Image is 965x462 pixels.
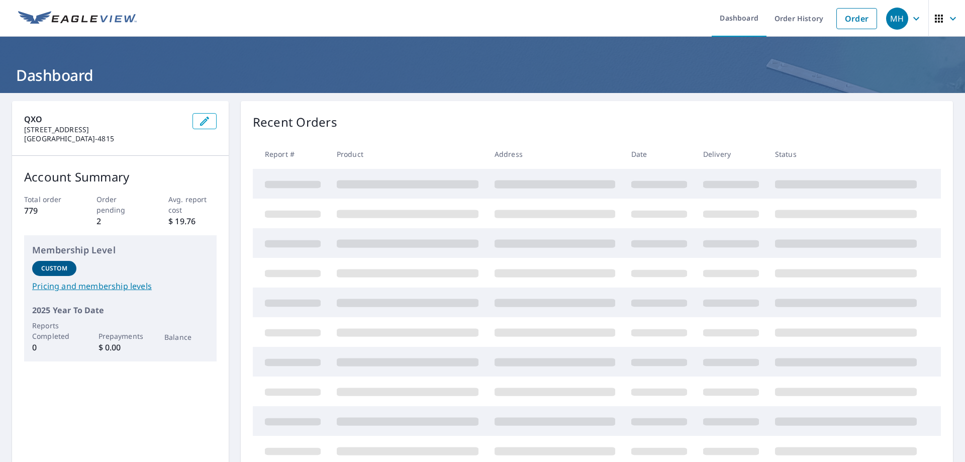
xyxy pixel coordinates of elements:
p: 779 [24,205,72,217]
th: Address [487,139,623,169]
p: Membership Level [32,243,209,257]
p: 0 [32,341,76,353]
p: $ 19.76 [168,215,217,227]
p: Total order [24,194,72,205]
th: Delivery [695,139,767,169]
h1: Dashboard [12,65,953,85]
p: 2 [96,215,145,227]
p: Recent Orders [253,113,337,131]
p: QXO [24,113,184,125]
p: Custom [41,264,67,273]
a: Order [836,8,877,29]
th: Report # [253,139,329,169]
p: Account Summary [24,168,217,186]
p: [STREET_ADDRESS] [24,125,184,134]
p: $ 0.00 [99,341,143,353]
div: MH [886,8,908,30]
p: Avg. report cost [168,194,217,215]
p: Reports Completed [32,320,76,341]
th: Date [623,139,695,169]
th: Status [767,139,925,169]
p: 2025 Year To Date [32,304,209,316]
a: Pricing and membership levels [32,280,209,292]
p: [GEOGRAPHIC_DATA]-4815 [24,134,184,143]
th: Product [329,139,487,169]
p: Order pending [96,194,145,215]
p: Prepayments [99,331,143,341]
img: EV Logo [18,11,137,26]
p: Balance [164,332,209,342]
